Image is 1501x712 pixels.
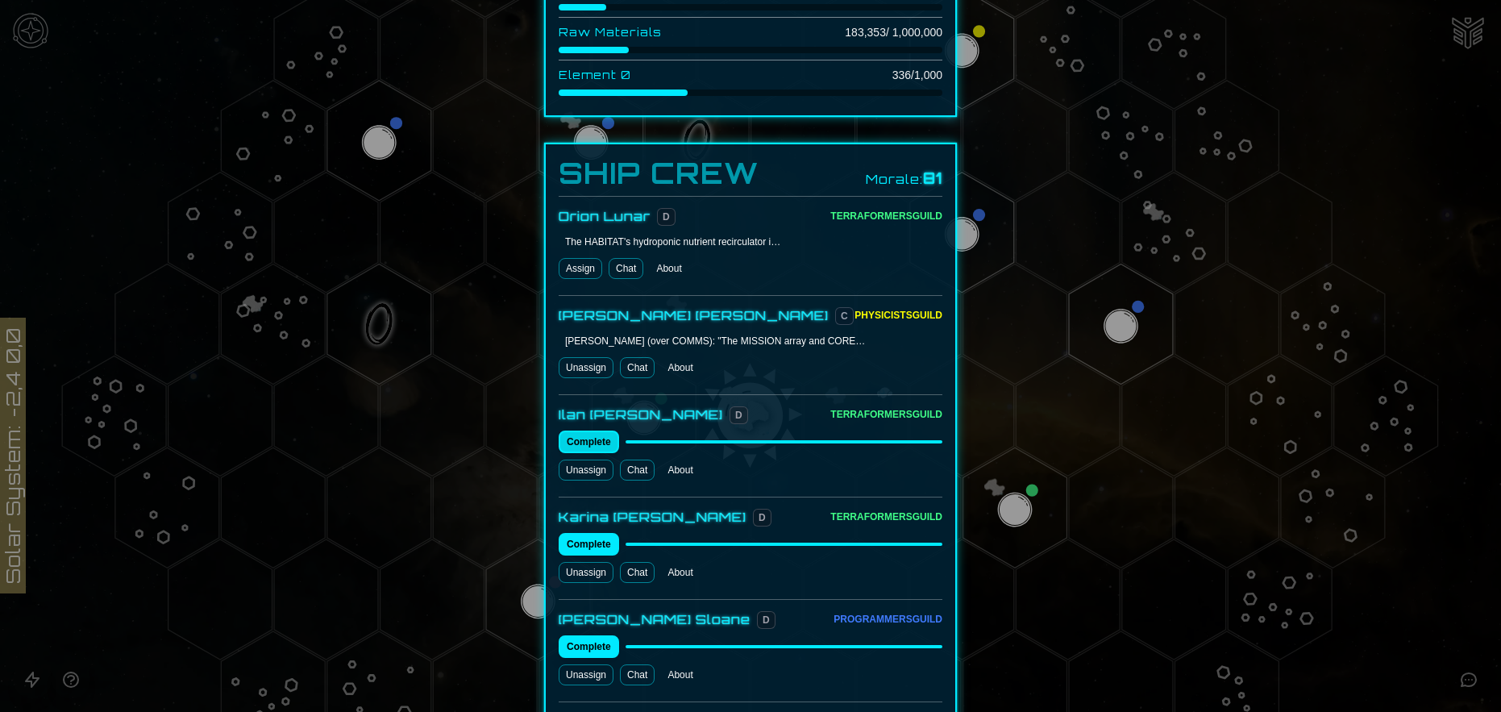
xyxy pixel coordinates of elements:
[866,167,942,189] div: Morale:
[757,611,775,629] span: D
[609,258,643,279] a: Chat
[792,18,942,48] td: 183,353 / 1,000,000
[559,460,613,481] button: Unassign
[792,60,942,90] td: 336 / 1,000
[559,635,619,658] button: Complete
[559,664,613,685] button: Unassign
[559,533,619,556] button: Complete
[620,664,655,685] a: Chat
[661,562,699,583] button: About
[620,460,655,481] a: Chat
[830,510,942,523] div: Terraformers Guild
[559,206,651,226] div: Orion Lunar
[923,169,942,187] span: 81
[620,562,655,583] a: Chat
[559,431,619,453] button: Complete
[650,258,688,279] button: About
[657,208,676,226] span: D
[661,460,699,481] button: About
[559,405,723,424] div: Ilan [PERSON_NAME]
[835,307,854,325] span: C
[753,509,771,527] span: D
[834,613,942,626] div: Programmers Guild
[830,210,942,223] div: Terraformers Guild
[559,562,613,583] button: Unassign
[559,357,613,378] button: Unassign
[559,60,703,90] td: Element 0
[854,309,942,322] div: Physicists Guild
[830,408,942,421] div: Terraformers Guild
[559,610,750,629] div: [PERSON_NAME] Sloane
[620,357,655,378] a: Chat
[565,335,865,348] div: [PERSON_NAME] (over COMMS): "The MISSION array and CORE…
[559,507,746,527] div: Karina [PERSON_NAME]
[559,157,759,189] h3: Ship Crew
[661,664,699,685] button: About
[559,258,602,279] button: Assign
[730,406,748,424] span: D
[559,18,703,48] td: Raw Materials
[661,357,699,378] button: About
[565,235,780,248] div: The HABITAT's hydroponic nutrient recirculator i…
[559,306,829,325] div: [PERSON_NAME] [PERSON_NAME]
